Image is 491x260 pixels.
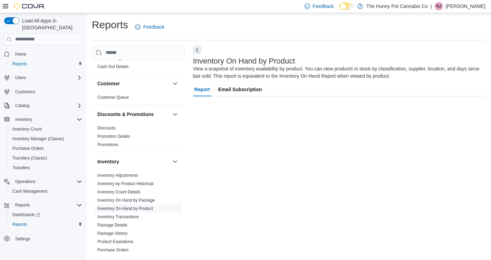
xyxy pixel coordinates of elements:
span: Settings [15,236,30,242]
span: Cash Management [12,189,47,194]
span: Inventory [12,115,82,124]
h3: Customer [97,80,120,87]
span: Inventory Count Details [97,189,141,195]
a: Discounts [97,126,116,131]
a: Feedback [132,20,167,34]
span: Email Subscription [218,83,262,96]
span: Inventory Transactions [97,214,139,220]
button: Reports [1,200,85,210]
button: Cash Management [7,186,85,196]
span: Users [15,75,26,80]
span: Transfers [10,164,82,172]
span: Operations [12,177,82,186]
a: Cash Management [97,56,132,61]
a: Package History [97,231,127,236]
span: Operations [15,179,36,184]
a: Dashboards [7,210,85,220]
span: Inventory Manager (Classic) [10,135,82,143]
button: Customer [171,79,179,88]
button: Next [193,46,201,54]
span: Load All Apps in [GEOGRAPHIC_DATA] [19,17,82,31]
button: Customers [1,87,85,97]
a: Promotion Details [97,134,130,139]
button: Inventory [1,115,85,124]
a: Inventory Count [10,125,45,133]
h3: Discounts & Promotions [97,111,154,118]
button: Settings [1,233,85,243]
button: Inventory [12,115,35,124]
span: Transfers [12,165,30,171]
span: Dashboards [12,212,40,218]
a: Customers [12,88,38,96]
button: Reports [7,220,85,229]
button: Users [12,74,29,82]
span: NJ [436,2,442,10]
span: Discounts [97,125,116,131]
a: Inventory Adjustments [97,173,138,178]
a: Customer Queue [97,95,129,100]
button: Home [1,49,85,59]
a: Cash Out Details [97,64,129,69]
span: Inventory by Product Historical [97,181,154,186]
a: Product Expirations [97,239,133,244]
span: Home [15,51,26,57]
span: Cash Management [10,187,82,195]
span: Users [12,74,82,82]
a: Transfers (Classic) [10,154,50,162]
a: Inventory by Product Historical [97,181,154,186]
span: Customers [15,89,35,95]
p: | [431,2,432,10]
span: Reports [12,222,27,227]
span: Promotions [97,142,118,147]
span: Inventory Manager (Classic) [12,136,64,142]
input: Dark Mode [339,3,354,10]
span: Purchase Orders [97,247,129,253]
a: Inventory Count Details [97,190,141,194]
span: Transfers (Classic) [10,154,82,162]
a: Package Details [97,223,127,228]
a: Cash Management [10,187,50,195]
h3: Inventory On Hand by Product [193,57,295,65]
a: Inventory On Hand by Package [97,198,155,203]
h1: Reports [92,18,128,32]
h3: Inventory [97,158,119,165]
button: Reports [12,201,32,209]
button: Catalog [1,101,85,110]
span: Inventory Count [12,126,42,132]
button: Inventory [97,158,170,165]
div: Cash Management [92,54,185,74]
span: Purchase Orders [12,146,44,151]
a: Inventory On Hand by Product [97,206,153,211]
p: [PERSON_NAME] [446,2,485,10]
a: Purchase Orders [97,248,129,252]
div: Customer [92,93,185,104]
span: Inventory [15,117,32,122]
a: Reports [10,60,30,68]
button: Transfers [7,163,85,173]
div: Discounts & Promotions [92,124,185,152]
span: Reports [12,201,82,209]
button: Reports [7,59,85,69]
span: Catalog [12,102,82,110]
img: Cova [14,3,45,10]
a: Inventory Transactions [97,214,139,219]
span: Customers [12,87,82,96]
button: Discounts & Promotions [97,111,170,118]
span: Home [12,50,82,58]
a: Inventory Manager (Classic) [10,135,67,143]
span: Reports [12,61,27,67]
span: Transfers (Classic) [12,155,47,161]
span: Settings [12,234,82,243]
a: Dashboards [10,211,43,219]
a: Settings [12,235,33,243]
button: Inventory Count [7,124,85,134]
button: Inventory Manager (Classic) [7,134,85,144]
